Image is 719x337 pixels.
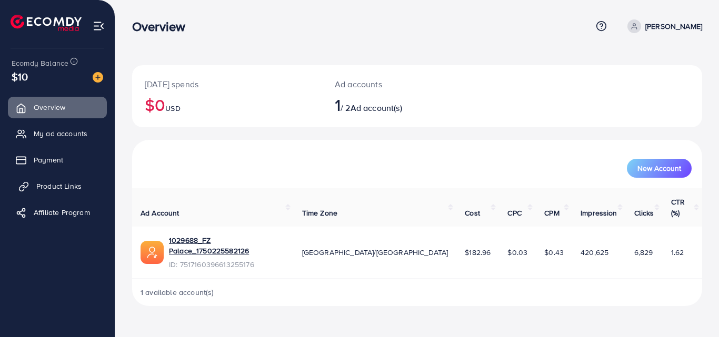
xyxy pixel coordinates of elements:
[581,247,608,258] span: 420,625
[671,197,685,218] span: CTR (%)
[544,208,559,218] span: CPM
[34,155,63,165] span: Payment
[141,241,164,264] img: ic-ads-acc.e4c84228.svg
[581,208,617,218] span: Impression
[11,15,82,31] img: logo
[165,103,180,114] span: USD
[302,247,448,258] span: [GEOGRAPHIC_DATA]/[GEOGRAPHIC_DATA]
[141,208,179,218] span: Ad Account
[623,19,702,33] a: [PERSON_NAME]
[8,123,107,144] a: My ad accounts
[544,247,564,258] span: $0.43
[351,102,402,114] span: Ad account(s)
[34,102,65,113] span: Overview
[637,165,681,172] span: New Account
[132,19,194,34] h3: Overview
[634,247,653,258] span: 6,829
[645,20,702,33] p: [PERSON_NAME]
[145,78,309,90] p: [DATE] spends
[674,290,711,329] iframe: Chat
[634,208,654,218] span: Clicks
[8,97,107,118] a: Overview
[465,208,480,218] span: Cost
[671,247,684,258] span: 1.62
[335,95,452,115] h2: / 2
[8,202,107,223] a: Affiliate Program
[36,181,82,191] span: Product Links
[34,207,90,218] span: Affiliate Program
[507,208,521,218] span: CPC
[627,159,692,178] button: New Account
[141,287,214,298] span: 1 available account(s)
[93,20,105,32] img: menu
[8,176,107,197] a: Product Links
[8,149,107,170] a: Payment
[335,93,341,117] span: 1
[93,72,103,83] img: image
[302,208,337,218] span: Time Zone
[465,247,491,258] span: $182.96
[169,235,285,257] a: 1029688_FZ Palace_1750225582126
[507,247,527,258] span: $0.03
[145,95,309,115] h2: $0
[34,128,87,139] span: My ad accounts
[12,69,28,84] span: $10
[169,259,285,270] span: ID: 7517160396613255176
[12,58,68,68] span: Ecomdy Balance
[335,78,452,90] p: Ad accounts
